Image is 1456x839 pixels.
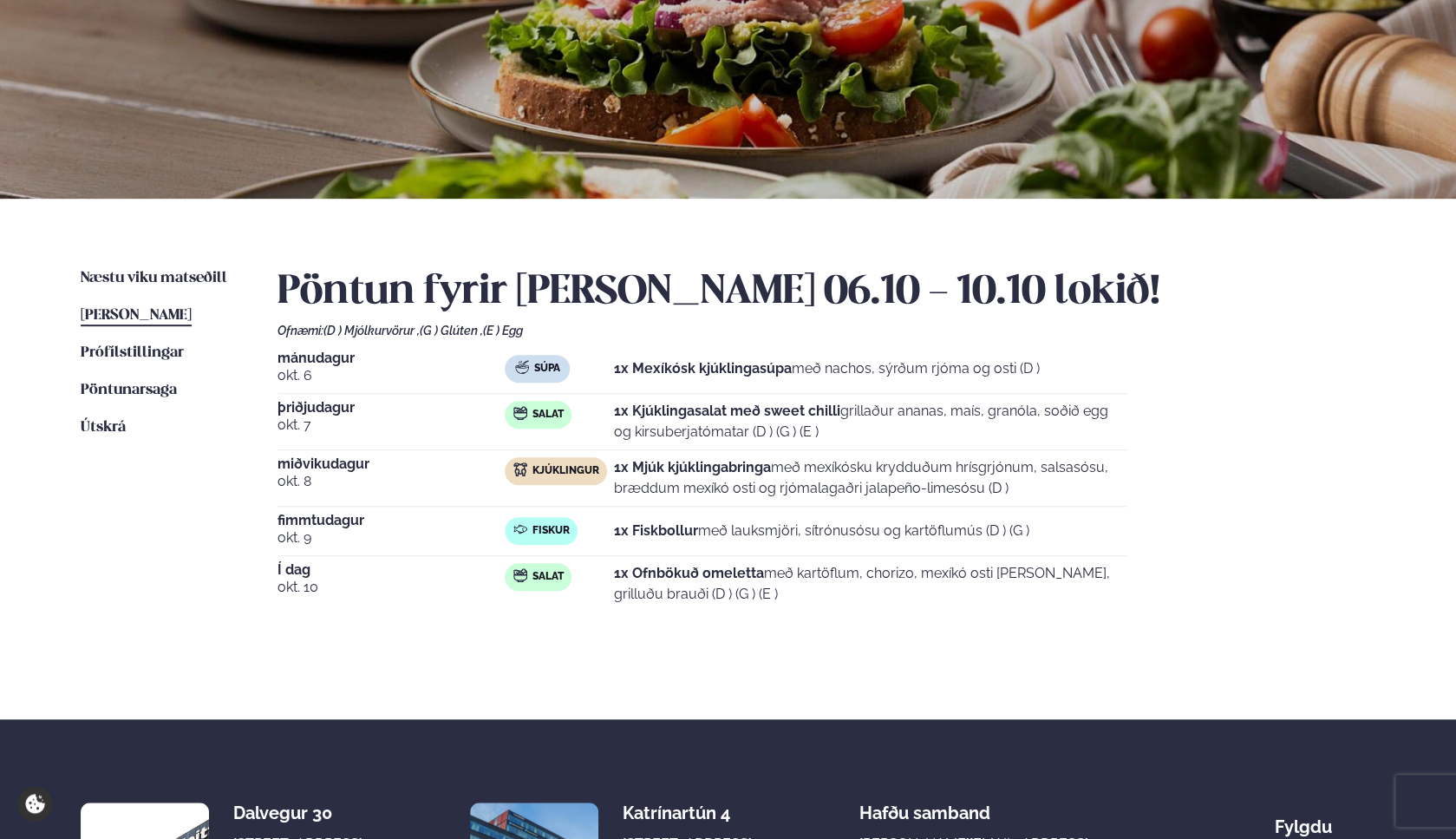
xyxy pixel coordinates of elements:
span: Útskrá [81,420,126,435]
a: Næstu viku matseðill [81,268,227,289]
span: okt. 6 [277,365,505,386]
span: miðvikudagur [277,457,505,471]
a: Cookie settings [17,786,53,822]
a: Útskrá [81,417,126,438]
div: Dalvegur 30 [233,803,371,823]
strong: 1x Mexíkósk kjúklingasúpa [613,360,791,377]
span: Næstu viku matseðill [81,271,227,285]
span: mánudagur [277,351,505,365]
span: okt. 10 [277,577,505,598]
span: (E ) Egg [483,324,523,338]
p: grillaður ananas, maís, granóla, soðið egg og kirsuberjatómatar (D ) (G ) (E ) [613,401,1127,442]
span: Salat [532,408,563,422]
span: Súpa [533,362,559,376]
span: Pöntunarsaga [81,383,177,397]
span: Kjúklingur [532,464,598,478]
strong: 1x Mjúk kjúklingabringa [613,459,770,475]
span: Salat [532,570,563,584]
img: fish.svg [513,522,527,536]
img: salad.svg [513,406,527,420]
img: chicken.svg [513,462,527,476]
p: með kartöflum, chorizo, mexíkó osti [PERSON_NAME], grilluðu brauði (D ) (G ) (E ) [613,563,1127,605]
span: Í dag [277,563,505,577]
strong: 1x Ofnbökuð omeletta [613,565,763,581]
span: okt. 9 [277,528,505,548]
span: Fiskur [532,524,569,538]
span: þriðjudagur [277,401,505,415]
span: [PERSON_NAME] [81,308,192,323]
strong: 1x Kjúklingasalat með sweet chilli [613,403,839,419]
a: Prófílstillingar [81,343,184,364]
span: Prófílstillingar [81,345,184,360]
img: soup.svg [515,360,529,374]
span: (G ) Glúten , [420,324,483,338]
p: með nachos, sýrðum rjóma og osti (D ) [613,358,1039,379]
p: með lauksmjöri, sítrónusósu og kartöflumús (D ) (G ) [613,521,1028,541]
div: Katrínartún 4 [623,803,761,823]
span: Hafðu samband [859,789,990,823]
strong: 1x Fiskbollur [613,522,697,539]
h2: Pöntun fyrir [PERSON_NAME] 06.10 - 10.10 lokið! [277,268,1375,317]
span: fimmtudagur [277,514,505,528]
div: Ofnæmi: [277,324,1375,338]
img: salad.svg [513,568,527,582]
span: okt. 8 [277,471,505,492]
span: (D ) Mjólkurvörur , [323,324,420,338]
a: [PERSON_NAME] [81,305,192,326]
span: okt. 7 [277,415,505,436]
p: með mexíkósku krydduðum hrísgrjónum, salsasósu, bræddum mexíkó osti og rjómalagaðri jalapeño-lime... [613,457,1127,499]
a: Pöntunarsaga [81,380,177,401]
